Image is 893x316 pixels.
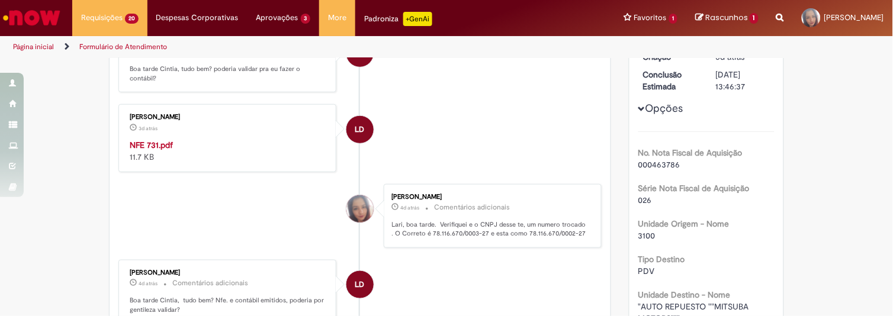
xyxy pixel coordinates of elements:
span: 000463786 [638,159,680,170]
span: Rascunhos [705,12,748,23]
span: LD [355,115,365,144]
span: 3 [301,14,311,24]
span: 026 [638,195,652,205]
span: 3d atrás [139,125,158,132]
div: Larissa Davide [346,116,374,143]
span: 4d atrás [139,280,158,287]
span: Aprovações [256,12,298,24]
p: Boa tarde Cintia, tudo bem? poderia validar pra eu fazer o contábil? [130,65,327,83]
span: 1 [750,13,759,24]
b: Série Nota Fiscal de Aquisição [638,183,750,194]
a: Página inicial [13,42,54,51]
b: Unidade Destino - Nome [638,289,731,300]
b: Unidade Origem - Nome [638,218,730,229]
a: Formulário de Atendimento [79,42,167,51]
small: Comentários adicionais [435,202,510,212]
dt: Conclusão Estimada [634,69,707,92]
a: Rascunhos [695,12,759,24]
span: Despesas Corporativas [156,12,239,24]
span: PDV [638,266,655,276]
span: 4d atrás [401,204,420,211]
span: LD [355,270,365,299]
span: More [328,12,346,24]
p: +GenAi [403,12,432,26]
div: Cintia De Castro Loredo [346,195,374,223]
div: Larissa Davide [346,271,374,298]
span: 1 [669,14,678,24]
span: Requisições [81,12,123,24]
time: 25/09/2025 17:21:12 [139,280,158,287]
div: [PERSON_NAME] [130,114,327,121]
b: No. Nota Fiscal de Aquisição [638,147,743,158]
b: Tipo Destino [638,254,685,265]
img: ServiceNow [1,6,62,30]
small: Comentários adicionais [172,278,248,288]
span: 5d atrás [715,51,744,62]
time: 26/09/2025 14:28:12 [139,125,158,132]
div: [PERSON_NAME] [392,194,589,201]
div: [DATE] 13:46:37 [715,69,770,92]
span: 20 [125,14,139,24]
time: 24/09/2025 17:34:51 [715,51,744,62]
a: NFE 731.pdf [130,140,173,150]
span: [PERSON_NAME] [824,12,884,22]
div: Padroniza [364,12,432,26]
p: Lari, boa tarde. Verifiquei e o CNPJ desse te, um numero trocado . O Correto é 78.116.670/0003-27... [392,220,589,238]
ul: Trilhas de página [9,36,586,58]
span: Favoritos [634,12,667,24]
div: [PERSON_NAME] [130,269,327,276]
time: 25/09/2025 17:32:54 [401,204,420,211]
div: 11.7 KB [130,139,327,163]
span: 3100 [638,230,656,241]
